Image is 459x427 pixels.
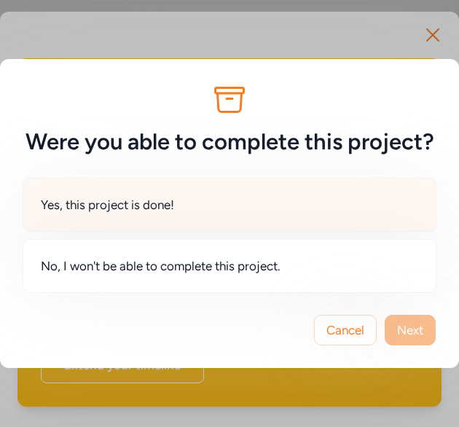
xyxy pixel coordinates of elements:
span: No, I won't be able to complete this project. [41,257,280,275]
span: Yes, this project is done! [41,196,174,213]
span: Next [397,321,423,339]
button: Cancel [314,315,377,345]
h5: Were you able to complete this project? [23,129,436,155]
span: Cancel [326,321,364,339]
button: Next [385,315,436,345]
